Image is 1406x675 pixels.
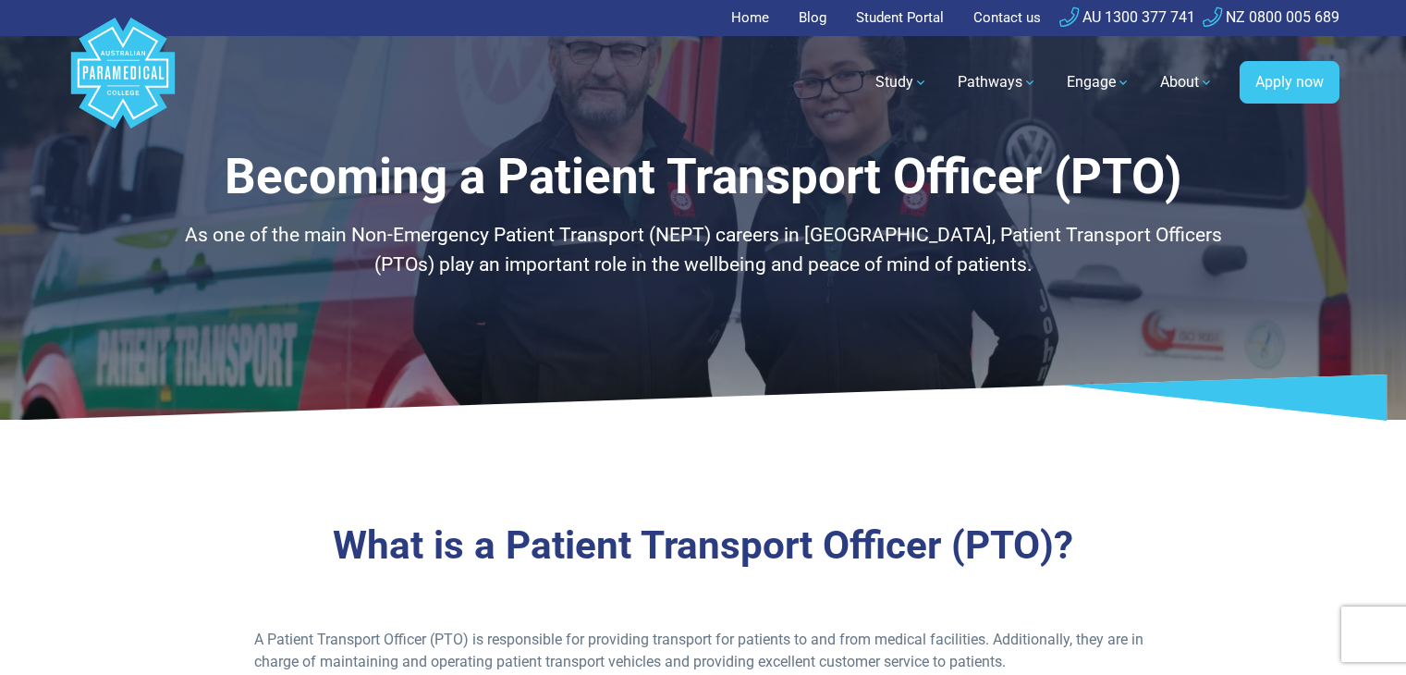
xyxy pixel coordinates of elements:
a: AU 1300 377 741 [1059,8,1195,26]
h3: What is a Patient Transport Officer (PTO)? [163,522,1244,570]
p: As one of the main Non-Emergency Patient Transport (NEPT) careers in [GEOGRAPHIC_DATA], Patient T... [163,221,1244,279]
p: A Patient Transport Officer (PTO) is responsible for providing transport for patients to and from... [254,629,1152,673]
h1: Becoming a Patient Transport Officer (PTO) [163,148,1244,206]
a: Australian Paramedical College [67,36,178,129]
a: NZ 0800 005 689 [1203,8,1339,26]
a: Apply now [1240,61,1339,104]
a: About [1149,56,1225,108]
a: Engage [1056,56,1142,108]
a: Pathways [947,56,1048,108]
a: Study [864,56,939,108]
